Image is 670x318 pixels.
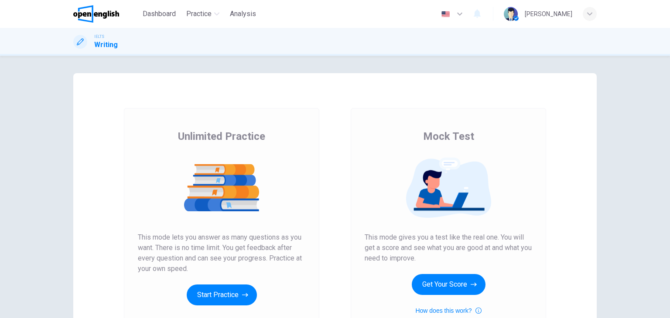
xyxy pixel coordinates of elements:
[138,232,305,274] span: This mode lets you answer as many questions as you want. There is no time limit. You get feedback...
[143,9,176,19] span: Dashboard
[178,129,265,143] span: Unlimited Practice
[226,6,260,22] button: Analysis
[415,305,481,316] button: How does this work?
[187,284,257,305] button: Start Practice
[186,9,212,19] span: Practice
[412,274,485,295] button: Get Your Score
[73,5,139,23] a: OpenEnglish logo
[423,129,474,143] span: Mock Test
[139,6,179,22] button: Dashboard
[504,7,518,21] img: Profile picture
[94,40,118,50] h1: Writing
[73,5,119,23] img: OpenEnglish logo
[94,34,104,40] span: IELTS
[365,232,532,264] span: This mode gives you a test like the real one. You will get a score and see what you are good at a...
[525,9,572,19] div: [PERSON_NAME]
[183,6,223,22] button: Practice
[440,11,451,17] img: en
[230,9,256,19] span: Analysis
